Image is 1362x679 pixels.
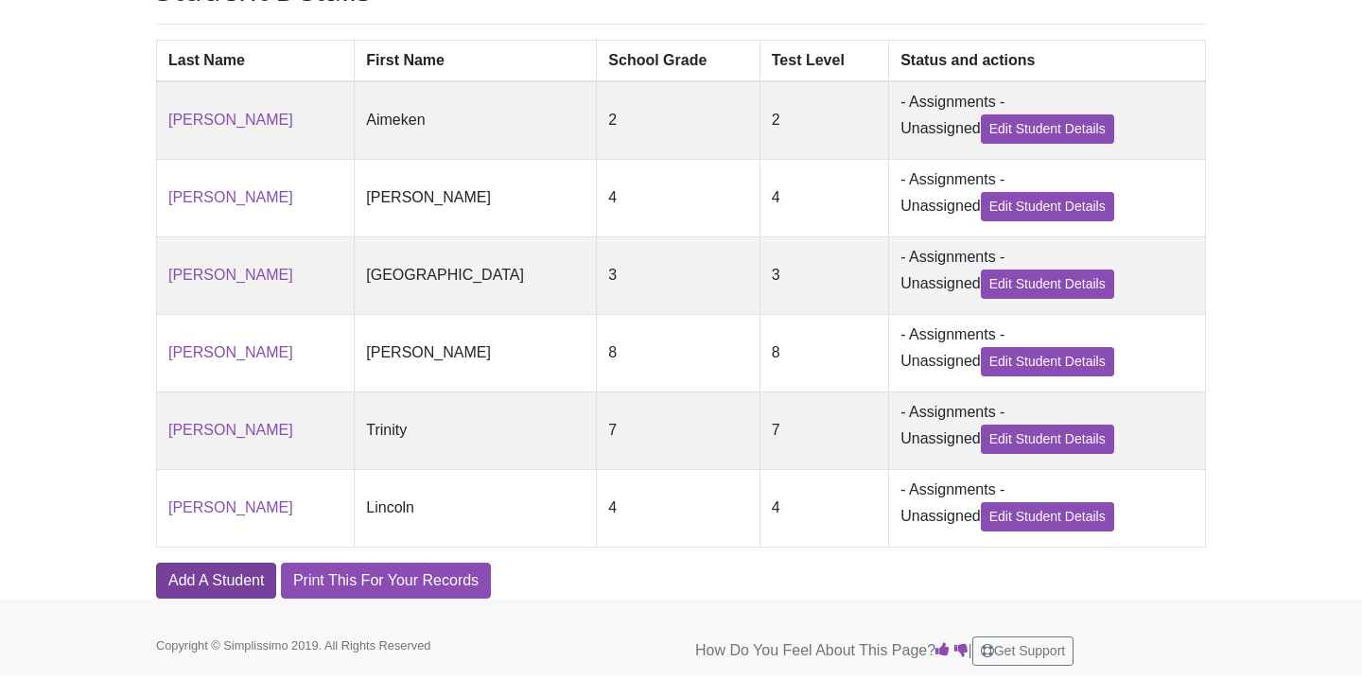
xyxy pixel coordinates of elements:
[355,392,597,469] td: Trinity
[355,40,597,81] th: First Name
[355,314,597,392] td: [PERSON_NAME]
[981,192,1114,221] a: Edit Student Details
[156,563,276,599] a: Add A Student
[355,469,597,547] td: Lincoln
[889,159,1206,236] td: - Assignments - Unassigned
[597,40,760,81] th: School Grade
[355,159,597,236] td: [PERSON_NAME]
[597,392,760,469] td: 7
[889,40,1206,81] th: Status and actions
[760,81,888,160] td: 2
[981,114,1114,144] a: Edit Student Details
[597,159,760,236] td: 4
[981,347,1114,376] a: Edit Student Details
[760,392,888,469] td: 7
[281,563,491,599] a: Print This For Your Records
[597,469,760,547] td: 4
[760,236,888,314] td: 3
[597,81,760,160] td: 2
[760,314,888,392] td: 8
[760,469,888,547] td: 4
[156,636,487,654] p: Copyright © Simplissimo 2019. All Rights Reserved
[597,236,760,314] td: 3
[889,469,1206,547] td: - Assignments - Unassigned
[168,112,293,128] a: [PERSON_NAME]
[889,81,1206,160] td: - Assignments - Unassigned
[981,270,1114,299] a: Edit Student Details
[889,314,1206,392] td: - Assignments - Unassigned
[889,392,1206,469] td: - Assignments - Unassigned
[355,81,597,160] td: Aimeken
[889,236,1206,314] td: - Assignments - Unassigned
[157,40,355,81] th: Last Name
[695,636,1206,666] p: How Do You Feel About This Page? |
[597,314,760,392] td: 8
[981,425,1114,454] a: Edit Student Details
[355,236,597,314] td: [GEOGRAPHIC_DATA]
[972,636,1074,666] button: Get Support
[760,40,888,81] th: Test Level
[168,344,293,360] a: [PERSON_NAME]
[760,159,888,236] td: 4
[168,422,293,438] a: [PERSON_NAME]
[168,499,293,515] a: [PERSON_NAME]
[168,267,293,283] a: [PERSON_NAME]
[168,189,293,205] a: [PERSON_NAME]
[981,502,1114,531] a: Edit Student Details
